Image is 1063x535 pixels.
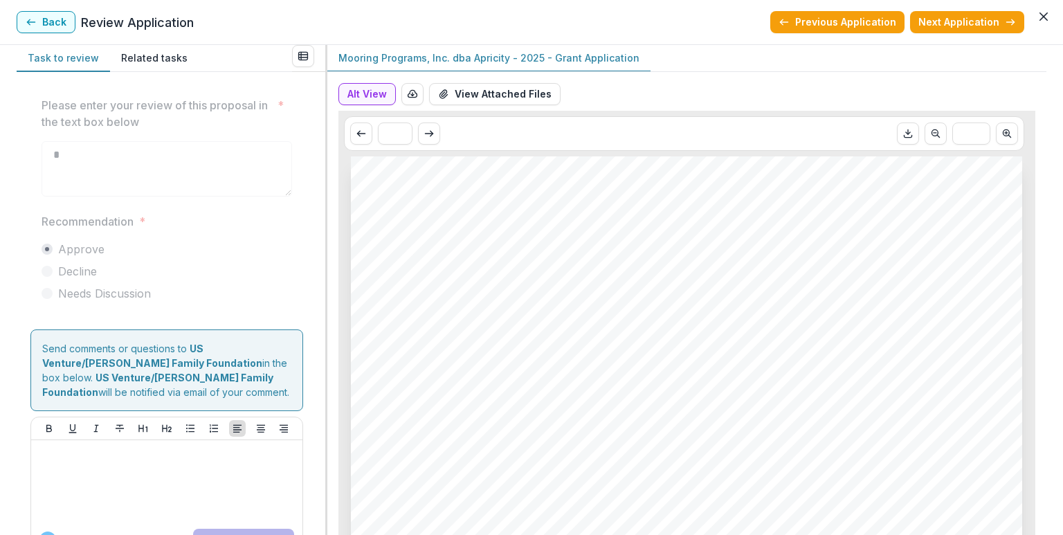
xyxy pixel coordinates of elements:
[392,310,924,328] span: Mooring Programs, Inc. dba Apricity - 2025 - Grant Application
[110,45,199,72] button: Related tasks
[58,263,97,280] span: Decline
[517,368,560,382] span: [DATE]
[111,420,128,437] button: Strike
[392,366,513,382] span: Submitted Date:
[64,420,81,437] button: Underline
[253,420,269,437] button: Align Center
[392,384,510,400] span: Relevant Areas:
[17,45,110,72] button: Task to review
[338,51,639,65] p: Mooring Programs, Inc. dba Apricity - 2025 - Grant Application
[770,11,905,33] button: Previous Application
[41,420,57,437] button: Bold
[229,420,246,437] button: Align Left
[511,350,555,364] span: Apricity
[88,420,105,437] button: Italicize
[418,123,440,145] button: Scroll to next page
[1033,6,1055,28] button: Close
[338,83,396,105] button: Alt View
[392,348,507,364] span: Nonprofit DBA:
[58,285,151,302] span: Needs Discussion
[58,241,105,257] span: Approve
[275,420,292,437] button: Align Right
[292,45,314,67] button: View all reviews
[516,386,626,400] span: More than $35001
[350,123,372,145] button: Scroll to previous page
[135,420,152,437] button: Heading 1
[897,123,919,145] button: Download PDF
[81,13,194,32] p: Review Application
[42,97,272,130] p: Please enter your review of this proposal in the text box below
[158,420,175,437] button: Heading 2
[182,420,199,437] button: Bullet List
[429,83,561,105] button: View Attached Files
[17,11,75,33] button: Back
[910,11,1024,33] button: Next Application
[392,253,779,275] span: Mooring Programs, Inc. dba Apricity
[30,329,303,411] div: Send comments or questions to in the box below. will be notified via email of your comment.
[42,372,273,398] strong: US Venture/[PERSON_NAME] Family Foundation
[925,123,947,145] button: Scroll to previous page
[42,213,134,230] p: Recommendation
[996,123,1018,145] button: Scroll to next page
[206,420,222,437] button: Ordered List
